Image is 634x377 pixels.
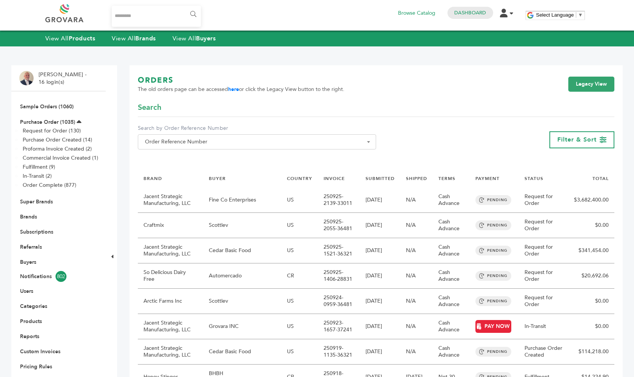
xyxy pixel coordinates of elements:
[228,86,239,93] a: here
[23,127,81,134] a: Request for Order (130)
[23,145,92,152] a: Proforma Invoice Created (2)
[318,188,360,213] td: 250925-2139-33011
[203,263,281,289] td: Automercado
[519,339,568,365] td: Purchase Order Created
[360,289,400,314] td: [DATE]
[281,238,318,263] td: US
[20,363,52,370] a: Pricing Rules
[433,188,470,213] td: Cash Advance
[318,314,360,339] td: 250923-1657-37241
[318,339,360,365] td: 250919-1135-36321
[138,213,203,238] td: Craftmix
[406,175,427,182] a: SHIPPED
[557,135,597,144] span: Filter & Sort
[138,263,203,289] td: So Delicious Dairy Free
[400,339,433,365] td: N/A
[400,289,433,314] td: N/A
[360,314,400,339] td: [DATE]
[203,188,281,213] td: Fine Co Enterprises
[576,12,576,18] span: ​
[138,238,203,263] td: Jacent Strategic Manufacturing, LLC
[475,271,511,281] span: PENDING
[592,175,609,182] a: TOTAL
[568,238,614,263] td: $341,454.00
[568,213,614,238] td: $0.00
[20,259,36,266] a: Buyers
[519,314,568,339] td: In-Transit
[400,263,433,289] td: N/A
[360,188,400,213] td: [DATE]
[433,213,470,238] td: Cash Advance
[475,246,511,255] span: PENDING
[20,288,33,295] a: Users
[23,136,92,143] a: Purchase Order Created (14)
[568,289,614,314] td: $0.00
[568,263,614,289] td: $20,692.06
[281,339,318,365] td: US
[568,314,614,339] td: $0.00
[20,303,47,310] a: Categories
[20,118,75,126] a: Purchase Order (1035)
[138,134,376,149] span: Order Reference Number
[433,263,470,289] td: Cash Advance
[568,188,614,213] td: $3,682,400.00
[138,289,203,314] td: Arctic Farms Inc
[20,228,53,235] a: Subscriptions
[318,289,360,314] td: 250924-0959-36481
[519,188,568,213] td: Request for Order
[23,182,76,189] a: Order Complete (877)
[519,213,568,238] td: Request for Order
[203,289,281,314] td: Scottlev
[524,175,543,182] a: STATUS
[433,238,470,263] td: Cash Advance
[135,34,156,43] strong: Brands
[568,77,614,92] a: Legacy View
[142,137,372,147] span: Order Reference Number
[578,12,583,18] span: ▼
[138,102,161,113] span: Search
[475,347,511,357] span: PENDING
[138,188,203,213] td: Jacent Strategic Manufacturing, LLC
[536,12,574,18] span: Select Language
[475,195,511,205] span: PENDING
[281,289,318,314] td: US
[475,296,511,306] span: PENDING
[20,103,74,110] a: Sample Orders (1060)
[433,314,470,339] td: Cash Advance
[23,154,98,162] a: Commercial Invoice Created (1)
[519,263,568,289] td: Request for Order
[23,163,55,171] a: Fulfillment (9)
[281,314,318,339] td: US
[433,339,470,365] td: Cash Advance
[360,238,400,263] td: [DATE]
[138,86,344,93] span: The old orders page can be accessed or click the Legacy View button to the right.
[287,175,312,182] a: COUNTRY
[475,220,511,230] span: PENDING
[519,289,568,314] td: Request for Order
[20,243,42,251] a: Referrals
[400,188,433,213] td: N/A
[475,320,511,333] a: PAY NOW
[400,238,433,263] td: N/A
[519,238,568,263] td: Request for Order
[454,9,486,16] a: Dashboard
[400,314,433,339] td: N/A
[203,238,281,263] td: Cedar Basic Food
[20,213,37,220] a: Brands
[360,339,400,365] td: [DATE]
[203,339,281,365] td: Cedar Basic Food
[433,289,470,314] td: Cash Advance
[281,213,318,238] td: US
[203,314,281,339] td: Grovara INC
[360,263,400,289] td: [DATE]
[318,263,360,289] td: 250925-1406-28831
[196,34,216,43] strong: Buyers
[20,271,97,282] a: Notifications802
[281,188,318,213] td: US
[138,339,203,365] td: Jacent Strategic Manufacturing, LLC
[438,175,455,182] a: TERMS
[536,12,583,18] a: Select Language​
[318,213,360,238] td: 250925-2055-36481
[56,271,66,282] span: 802
[568,339,614,365] td: $114,218.00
